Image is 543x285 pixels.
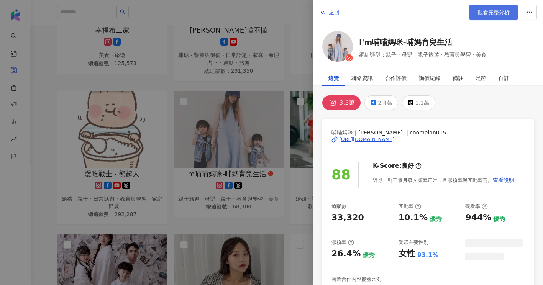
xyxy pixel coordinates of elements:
div: 2.4萬 [378,97,392,108]
button: 2.4萬 [364,95,398,110]
div: 優秀 [493,215,505,223]
div: [URL][DOMAIN_NAME] [339,136,395,143]
a: 觀看完整分析 [469,5,518,20]
div: 詢價紀錄 [419,70,440,86]
div: 觀看率 [465,203,488,210]
div: 商業合作內容覆蓋比例 [331,276,381,283]
span: 網紅類型：親子 · 母嬰 · 親子旅遊 · 教育與學習 · 美食 [359,51,487,59]
div: 自訂 [499,70,509,86]
div: 女性 [399,248,415,260]
div: 足跡 [476,70,486,86]
div: 近期一到三個月發文頻率正常，且漲粉率與互動率高。 [373,172,515,188]
button: 3.3萬 [322,95,361,110]
div: 93.1% [417,251,439,259]
div: 受眾主要性別 [399,239,428,246]
span: 返回 [329,9,340,15]
button: 1.1萬 [402,95,435,110]
span: 觀看完整分析 [477,9,510,15]
a: I'm哺哺媽咪-哺媽育兒生活 [359,37,487,47]
div: 優秀 [430,215,442,223]
div: 1.1萬 [415,97,429,108]
a: [URL][DOMAIN_NAME] [331,136,525,143]
button: 查看說明 [492,172,515,188]
div: 聯絡資訊 [351,70,373,86]
div: 優秀 [363,251,375,259]
span: 哺哺媽咪｜[PERSON_NAME]. | coomelon015 [331,128,525,137]
div: 944% [465,212,491,224]
div: 10.1% [399,212,428,224]
div: 合作評價 [385,70,407,86]
span: 查看說明 [493,177,514,183]
div: 26.4% [331,248,361,260]
div: 追蹤數 [331,203,346,210]
button: 返回 [319,5,340,20]
div: 互動率 [399,203,421,210]
div: 漲粉率 [331,239,354,246]
div: 備註 [453,70,463,86]
a: KOL Avatar [322,31,353,64]
div: 88 [331,164,351,186]
div: 33,320 [331,212,364,224]
div: 總覽 [328,70,339,86]
div: 良好 [402,162,414,170]
div: 3.3萬 [339,97,355,108]
img: KOL Avatar [322,31,353,62]
div: K-Score : [373,162,422,170]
